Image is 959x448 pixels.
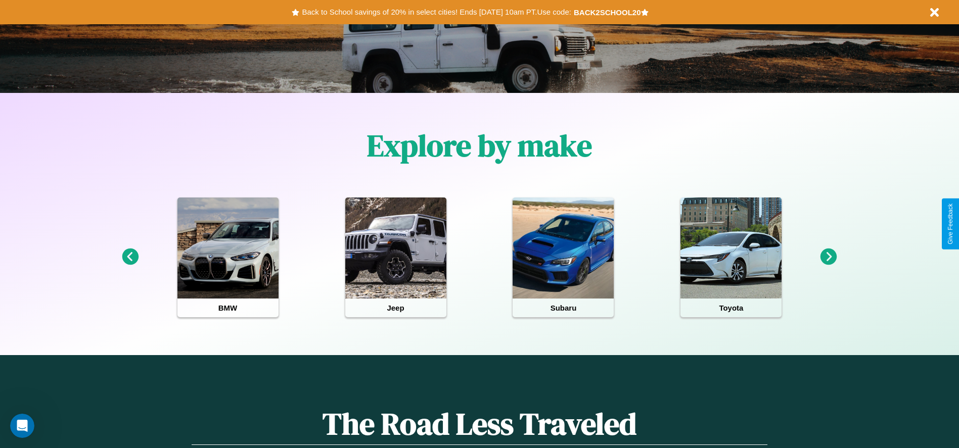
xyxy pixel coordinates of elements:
[192,403,767,445] h1: The Road Less Traveled
[947,204,954,244] div: Give Feedback
[10,414,34,438] iframe: Intercom live chat
[574,8,641,17] b: BACK2SCHOOL20
[680,298,782,317] h4: Toyota
[513,298,614,317] h4: Subaru
[299,5,573,19] button: Back to School savings of 20% in select cities! Ends [DATE] 10am PT.Use code:
[345,298,446,317] h4: Jeep
[177,298,279,317] h4: BMW
[367,125,592,166] h1: Explore by make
